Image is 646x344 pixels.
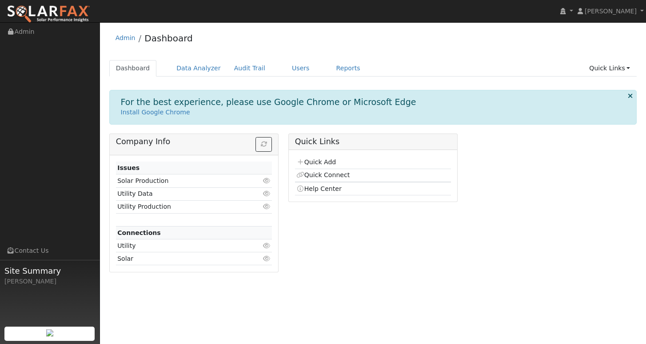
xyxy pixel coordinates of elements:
[4,265,95,277] span: Site Summary
[263,178,271,184] i: Click to view
[330,60,367,77] a: Reports
[227,60,272,77] a: Audit Trail
[7,5,90,24] img: SolarFax
[121,109,190,116] a: Install Google Chrome
[263,243,271,249] i: Click to view
[116,239,247,252] td: Utility
[295,137,451,146] h5: Quick Links
[263,255,271,262] i: Click to view
[144,33,193,44] a: Dashboard
[46,329,53,336] img: retrieve
[116,187,247,200] td: Utility Data
[109,60,157,77] a: Dashboard
[296,185,342,192] a: Help Center
[582,60,637,77] a: Quick Links
[117,164,140,171] strong: Issues
[296,158,336,166] a: Quick Add
[170,60,227,77] a: Data Analyzer
[116,200,247,213] td: Utility Production
[116,174,247,187] td: Solar Production
[285,60,316,77] a: Users
[263,190,271,197] i: Click to view
[121,97,416,107] h1: For the best experience, please use Google Chrome or Microsoft Edge
[585,8,637,15] span: [PERSON_NAME]
[296,171,350,178] a: Quick Connect
[116,34,136,41] a: Admin
[4,277,95,286] div: [PERSON_NAME]
[116,252,247,265] td: Solar
[117,229,161,236] strong: Connections
[263,203,271,210] i: Click to view
[116,137,272,146] h5: Company Info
